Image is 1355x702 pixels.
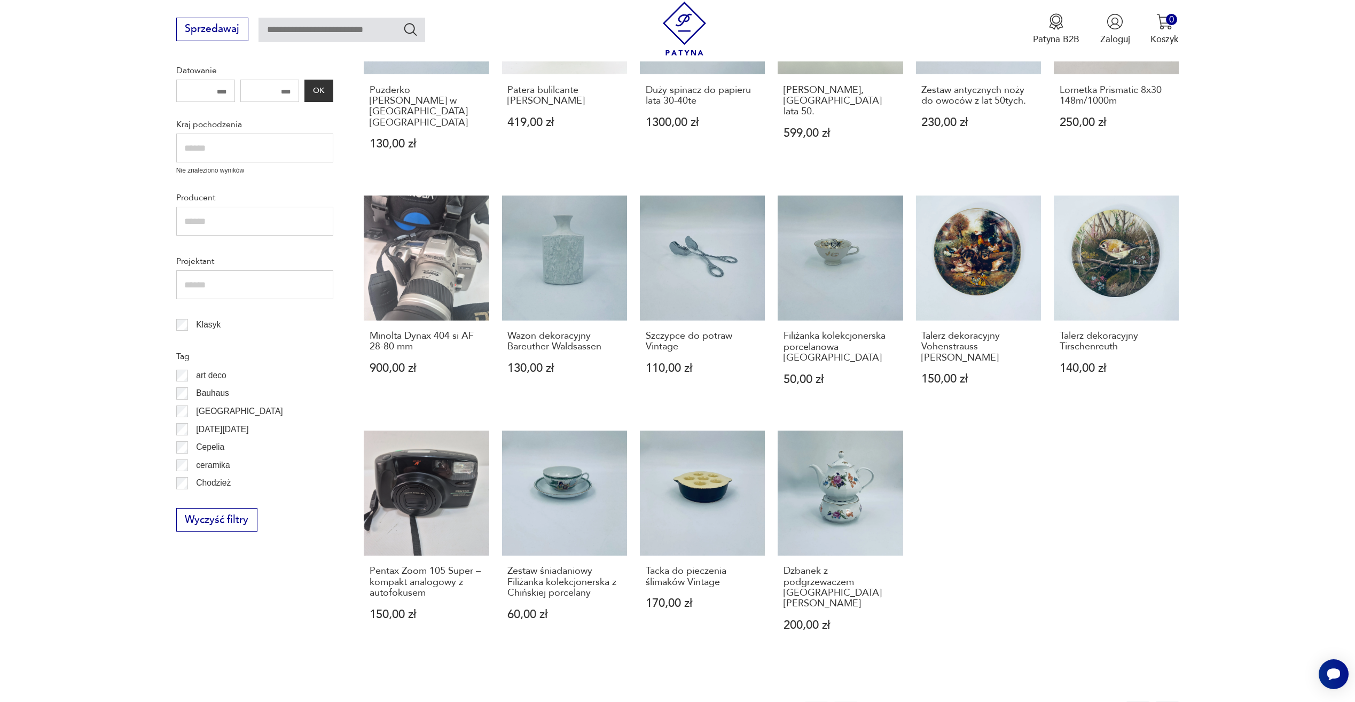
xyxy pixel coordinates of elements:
[1100,33,1130,45] p: Zaloguj
[1060,85,1173,107] h3: Lornetka Prismatic 8x30 148m/1000m
[370,363,483,374] p: 900,00 zł
[1319,659,1349,689] iframe: Smartsupp widget button
[196,404,283,418] p: [GEOGRAPHIC_DATA]
[646,566,759,588] h3: Tacka do pieczenia ślimaków Vintage
[196,440,224,454] p: Cepelia
[502,431,627,656] a: Zestaw śniadaniowy Filiżanka kolekcjonerska z Chińskiej porcelanyZestaw śniadaniowy Filiżanka kol...
[370,138,483,150] p: 130,00 zł
[784,331,897,363] h3: Filiżanka kolekcjonerska porcelanowa [GEOGRAPHIC_DATA]
[364,196,489,410] a: Minolta Dynax 404 si AF 28-80 mmMinolta Dynax 404 si AF 28-80 mm900,00 zł
[646,363,759,374] p: 110,00 zł
[1048,13,1064,30] img: Ikona medalu
[364,431,489,656] a: Pentax Zoom 105 Super – kompakt analogowy z autofokusemPentax Zoom 105 Super – kompakt analogowy ...
[176,64,333,77] p: Datowanie
[176,254,333,268] p: Projektant
[646,598,759,609] p: 170,00 zł
[646,117,759,128] p: 1300,00 zł
[1054,196,1179,410] a: Talerz dekoracyjny TirschenreuthTalerz dekoracyjny Tirschenreuth140,00 zł
[370,331,483,353] h3: Minolta Dynax 404 si AF 28-80 mm
[502,196,627,410] a: Wazon dekoracyjny Bareuther WaldsassenWazon dekoracyjny Bareuther Waldsassen130,00 zł
[507,117,621,128] p: 419,00 zł
[507,331,621,353] h3: Wazon dekoracyjny Bareuther Waldsassen
[784,374,897,385] p: 50,00 zł
[176,18,248,41] button: Sprzedawaj
[196,318,221,332] p: Klasyk
[1033,13,1079,45] button: Patyna B2B
[1060,117,1173,128] p: 250,00 zł
[176,191,333,205] p: Producent
[784,85,897,118] h3: [PERSON_NAME], [GEOGRAPHIC_DATA] lata 50.
[403,21,418,37] button: Szukaj
[196,386,229,400] p: Bauhaus
[176,349,333,363] p: Tag
[370,609,483,620] p: 150,00 zł
[778,431,903,656] a: Dzbanek z podgrzewaczem Jlmenau Graf Von HennebergDzbanek z podgrzewaczem [GEOGRAPHIC_DATA][PERSO...
[507,363,621,374] p: 130,00 zł
[507,609,621,620] p: 60,00 zł
[1060,331,1173,353] h3: Talerz dekoracyjny Tirschenreuth
[784,566,897,610] h3: Dzbanek z podgrzewaczem [GEOGRAPHIC_DATA][PERSON_NAME]
[196,369,226,383] p: art deco
[916,196,1041,410] a: Talerz dekoracyjny Vohenstrauss Johann SeltmannTalerz dekoracyjny Vohenstrauss [PERSON_NAME]150,0...
[1033,33,1079,45] p: Patyna B2B
[304,80,333,102] button: OK
[196,458,230,472] p: ceramika
[921,85,1035,107] h3: Zestaw antycznych noży do owoców z lat 50tych.
[778,196,903,410] a: Filiżanka kolekcjonerska porcelanowa BavariaFiliżanka kolekcjonerska porcelanowa [GEOGRAPHIC_DATA...
[784,128,897,139] p: 599,00 zł
[1033,13,1079,45] a: Ikona medaluPatyna B2B
[1107,13,1123,30] img: Ikonka użytkownika
[370,85,483,129] h3: Puzderko [PERSON_NAME] w [GEOGRAPHIC_DATA] [GEOGRAPHIC_DATA]
[176,508,257,532] button: Wyczyść filtry
[196,423,248,436] p: [DATE][DATE]
[1156,13,1173,30] img: Ikona koszyka
[507,85,621,107] h3: Patera bulilcante [PERSON_NAME]
[921,117,1035,128] p: 230,00 zł
[1100,13,1130,45] button: Zaloguj
[1150,33,1179,45] p: Koszyk
[657,2,711,56] img: Patyna - sklep z meblami i dekoracjami vintage
[507,566,621,598] h3: Zestaw śniadaniowy Filiżanka kolekcjonerska z Chińskiej porcelany
[176,26,248,34] a: Sprzedawaj
[1150,13,1179,45] button: 0Koszyk
[921,373,1035,385] p: 150,00 zł
[1060,363,1173,374] p: 140,00 zł
[370,566,483,598] h3: Pentax Zoom 105 Super – kompakt analogowy z autofokusem
[784,620,897,631] p: 200,00 zł
[640,196,765,410] a: Szczypce do potraw VintageSzczypce do potraw Vintage110,00 zł
[921,331,1035,363] h3: Talerz dekoracyjny Vohenstrauss [PERSON_NAME]
[176,118,333,131] p: Kraj pochodzenia
[646,85,759,107] h3: Duży spinacz do papieru lata 30-40te
[640,431,765,656] a: Tacka do pieczenia ślimaków VintageTacka do pieczenia ślimaków Vintage170,00 zł
[176,166,333,176] p: Nie znaleziono wyników
[646,331,759,353] h3: Szczypce do potraw Vintage
[1166,14,1177,25] div: 0
[196,494,228,508] p: Ćmielów
[196,476,231,490] p: Chodzież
